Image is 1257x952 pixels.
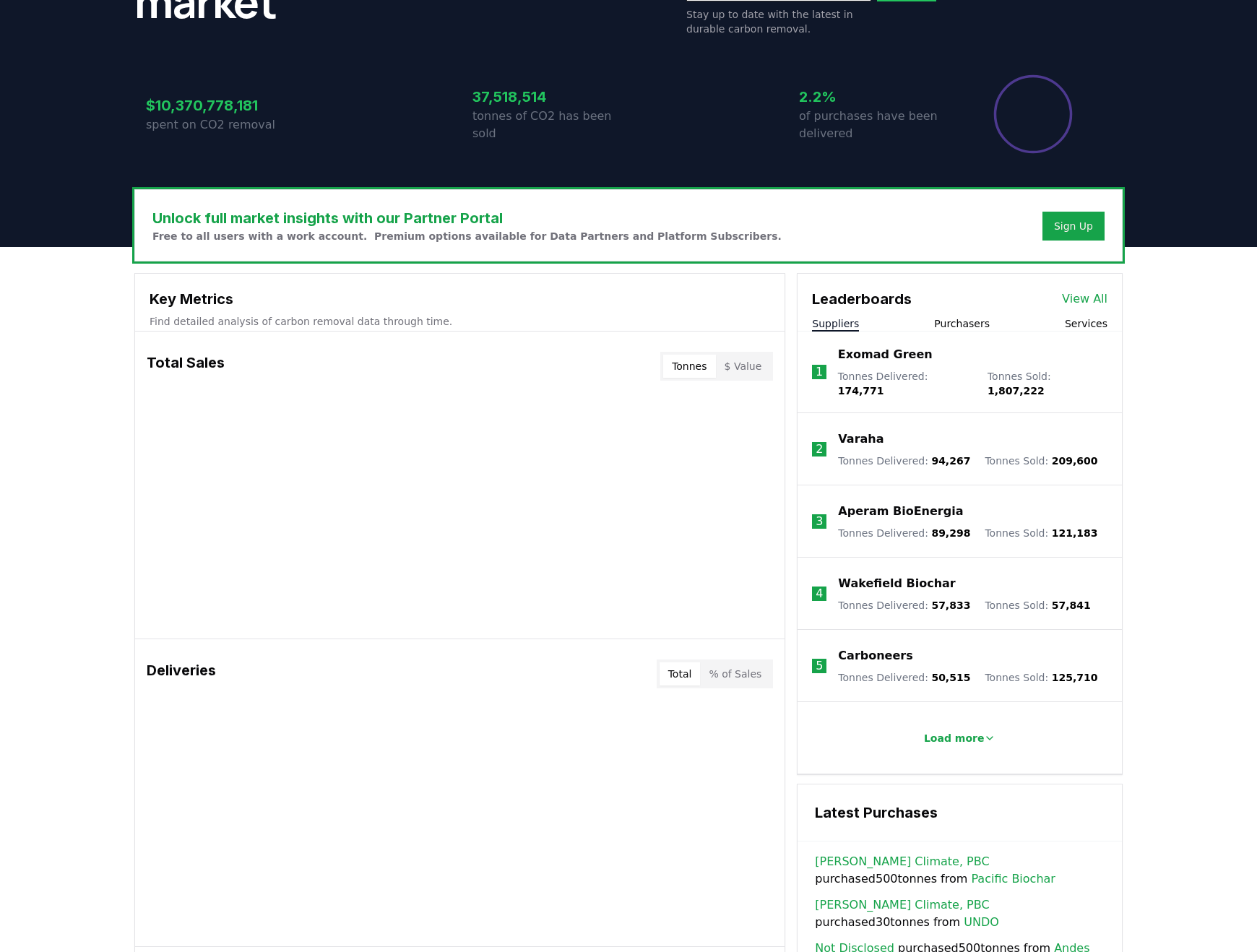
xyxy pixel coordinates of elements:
a: UNDO [964,914,999,931]
a: Wakefield Biochar [838,575,955,592]
h3: $10,370,778,181 [146,95,302,116]
span: 1,807,222 [988,385,1045,397]
span: 50,515 [931,672,970,683]
p: Tonnes Sold : [985,670,1097,685]
span: 174,771 [838,385,884,397]
h3: Latest Purchases [815,802,1105,823]
a: [PERSON_NAME] Climate, PBC [815,896,989,914]
p: Tonnes Sold : [985,454,1097,468]
span: 209,600 [1052,455,1098,467]
p: Tonnes Sold : [985,598,1090,613]
h3: Unlock full market insights with our Partner Portal [152,207,782,229]
p: Tonnes Delivered : [838,369,973,398]
p: 1 [816,363,823,381]
p: Stay up to date with the latest in durable carbon removal. [686,7,871,36]
h3: 37,518,514 [472,86,628,108]
p: of purchases have been delivered [799,108,955,142]
p: Tonnes Delivered : [838,454,970,468]
button: % of Sales [700,662,770,685]
button: Load more [912,724,1008,753]
span: 121,183 [1052,527,1098,539]
p: 4 [816,585,823,602]
p: spent on CO2 removal [146,116,302,134]
a: Exomad Green [838,346,933,363]
div: Percentage of sales delivered [993,74,1074,155]
a: [PERSON_NAME] Climate, PBC [815,853,989,870]
button: Suppliers [812,316,859,331]
span: 94,267 [931,455,970,467]
p: 3 [816,513,823,530]
button: Purchasers [934,316,990,331]
h3: Total Sales [147,352,225,381]
a: Pacific Biochar [971,870,1055,888]
p: tonnes of CO2 has been sold [472,108,628,142]
h3: Key Metrics [150,288,770,310]
a: Varaha [838,430,884,448]
button: Total [660,662,701,685]
p: Tonnes Delivered : [838,526,970,540]
h3: 2.2% [799,86,955,108]
button: Sign Up [1042,212,1105,241]
span: purchased 30 tonnes from [815,896,1105,931]
a: Sign Up [1054,219,1093,233]
p: Tonnes Delivered : [838,670,970,685]
h3: Leaderboards [812,288,912,310]
h3: Deliveries [147,659,216,688]
p: Find detailed analysis of carbon removal data through time. [150,314,770,329]
p: Tonnes Delivered : [838,598,970,613]
a: Aperam BioEnergia [838,503,963,520]
a: Carboneers [838,647,912,665]
p: Free to all users with a work account. Premium options available for Data Partners and Platform S... [152,229,782,243]
button: Services [1065,316,1107,331]
span: 57,841 [1052,600,1091,611]
p: 5 [816,657,823,675]
button: $ Value [716,355,771,378]
span: 89,298 [931,527,970,539]
button: Tonnes [663,355,715,378]
span: 57,833 [931,600,970,611]
p: 2 [816,441,823,458]
p: Load more [924,731,985,745]
p: Tonnes Sold : [985,526,1097,540]
span: 125,710 [1052,672,1098,683]
a: View All [1062,290,1107,308]
span: purchased 500 tonnes from [815,853,1105,888]
p: Tonnes Sold : [988,369,1107,398]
